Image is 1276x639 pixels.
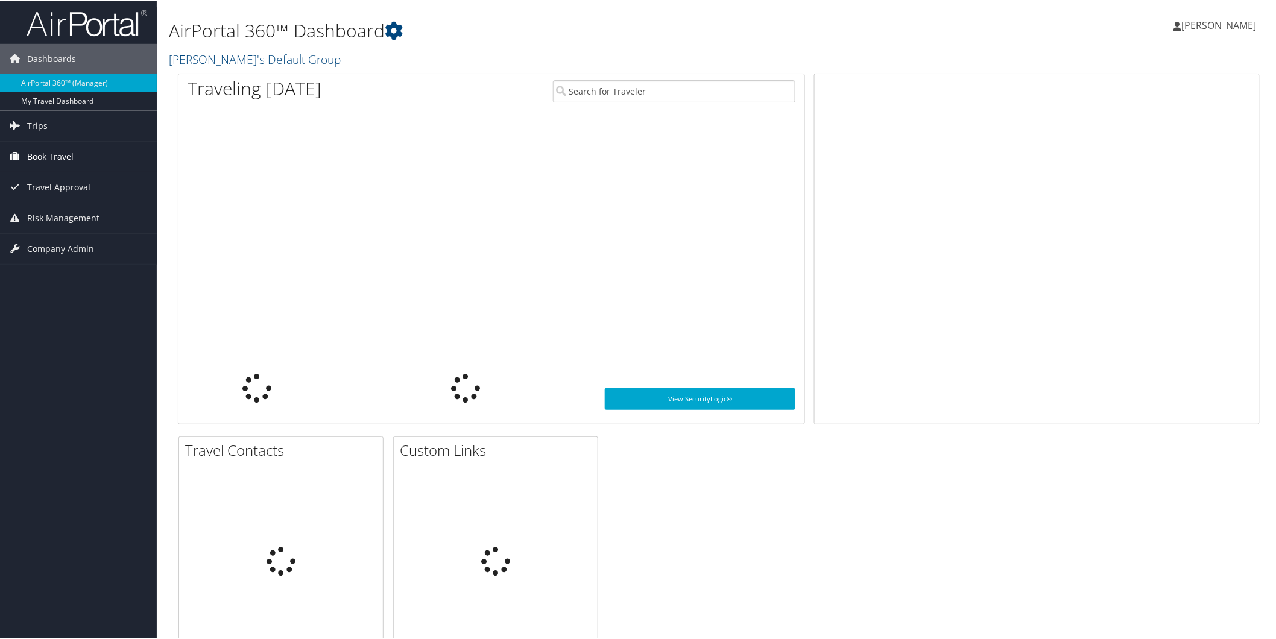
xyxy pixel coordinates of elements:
img: airportal-logo.png [27,8,147,36]
a: [PERSON_NAME] [1173,6,1269,42]
a: View SecurityLogic® [605,387,795,409]
h1: AirPortal 360™ Dashboard [169,17,902,42]
span: Company Admin [27,233,94,263]
span: Trips [27,110,48,140]
h1: Traveling [DATE] [188,75,321,100]
h2: Travel Contacts [185,439,383,459]
h2: Custom Links [400,439,598,459]
span: Risk Management [27,202,99,232]
span: [PERSON_NAME] [1182,17,1257,31]
a: [PERSON_NAME]'s Default Group [169,50,344,66]
span: Travel Approval [27,171,90,201]
span: Book Travel [27,140,74,171]
span: Dashboards [27,43,76,73]
input: Search for Traveler [553,79,796,101]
